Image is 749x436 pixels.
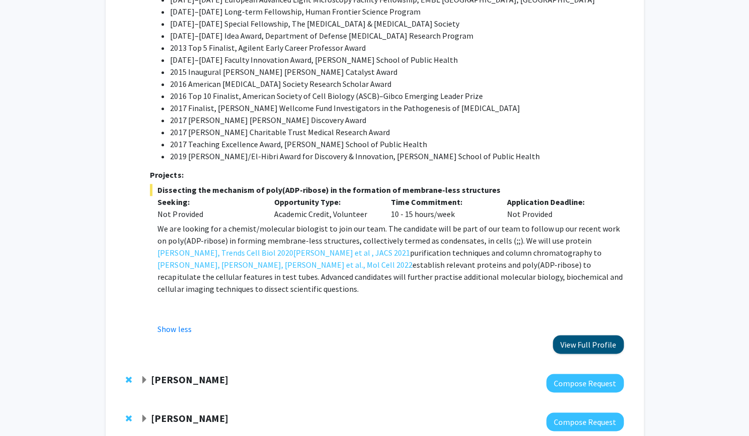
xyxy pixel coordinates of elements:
span: Expand Utthara Nayar Bookmark [140,376,148,384]
p: Opportunity Type: [274,196,376,208]
div: Not Provided [500,196,616,220]
button: Show less [157,323,191,335]
span: 2017 Teaching Excellence Award, [PERSON_NAME] School of Public Health [170,139,427,149]
strong: [PERSON_NAME] [151,373,228,386]
span: [DATE]–[DATE] Idea Award, Department of Defense [MEDICAL_DATA] Research Program [170,31,473,41]
p: We are looking for a chemist/molecular biologist to join our team. The candidate will be part of ... [157,223,623,295]
strong: [PERSON_NAME] [151,412,228,424]
span: 2017 [PERSON_NAME] [PERSON_NAME] Discovery Award [170,115,366,125]
span: 2016 American [MEDICAL_DATA] Society Research Scholar Award [170,79,391,89]
div: Not Provided [157,208,259,220]
span: 2013 Top 5 Finalist, Agilent Early Career Professor Award [170,43,365,53]
button: View Full Profile [553,335,624,354]
a: [PERSON_NAME], [PERSON_NAME], [PERSON_NAME] et al., Mol Cell 2022 [157,259,412,271]
p: Seeking: [157,196,259,208]
span: [DATE]–[DATE] Faculty Innovation Award, [PERSON_NAME] School of Public Health [170,55,457,65]
span: Remove Karen Fleming from bookmarks [126,414,132,422]
span: 2017 [PERSON_NAME] Charitable Trust Medical Research Award [170,127,389,137]
span: 2015 Inaugural [PERSON_NAME] [PERSON_NAME] Catalyst Award [170,67,397,77]
span: 2016 Top 10 Finalist, American Society of Cell Biology (ASCB)–Gibco Emerging Leader Prize [170,91,482,101]
span: 2017 Finalist, [PERSON_NAME] Wellcome Fund Investigators in the Pathogenesis of [MEDICAL_DATA] [170,103,520,113]
p: Application Deadline: [507,196,609,208]
a: [PERSON_NAME] et al , JACS 2021 [293,247,409,259]
p: Time Commitment: [390,196,492,208]
span: [DATE]–[DATE] Long-term Fellowship, Human Frontier Science Program [170,7,420,17]
span: Expand Karen Fleming Bookmark [140,415,148,423]
button: Compose Request to Utthara Nayar [546,374,624,392]
span: [DATE]–[DATE] Special Fellowship, The [MEDICAL_DATA] & [MEDICAL_DATA] Society [170,19,459,29]
span: 2019 [PERSON_NAME]/El-Hibri Award for Discovery & Innovation, [PERSON_NAME] School of Public Health [170,151,539,161]
strong: Projects: [150,170,183,180]
button: Compose Request to Karen Fleming [546,412,624,431]
span: Remove Utthara Nayar from bookmarks [126,376,132,384]
div: Academic Credit, Volunteer [267,196,383,220]
div: 10 - 15 hours/week [383,196,500,220]
span: Dissecting the mechanism of poly(ADP-ribose) in the formation of membrane-less structures [150,184,623,196]
iframe: Chat [8,391,43,428]
a: [PERSON_NAME], Trends Cell Biol 2020 [157,247,293,259]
